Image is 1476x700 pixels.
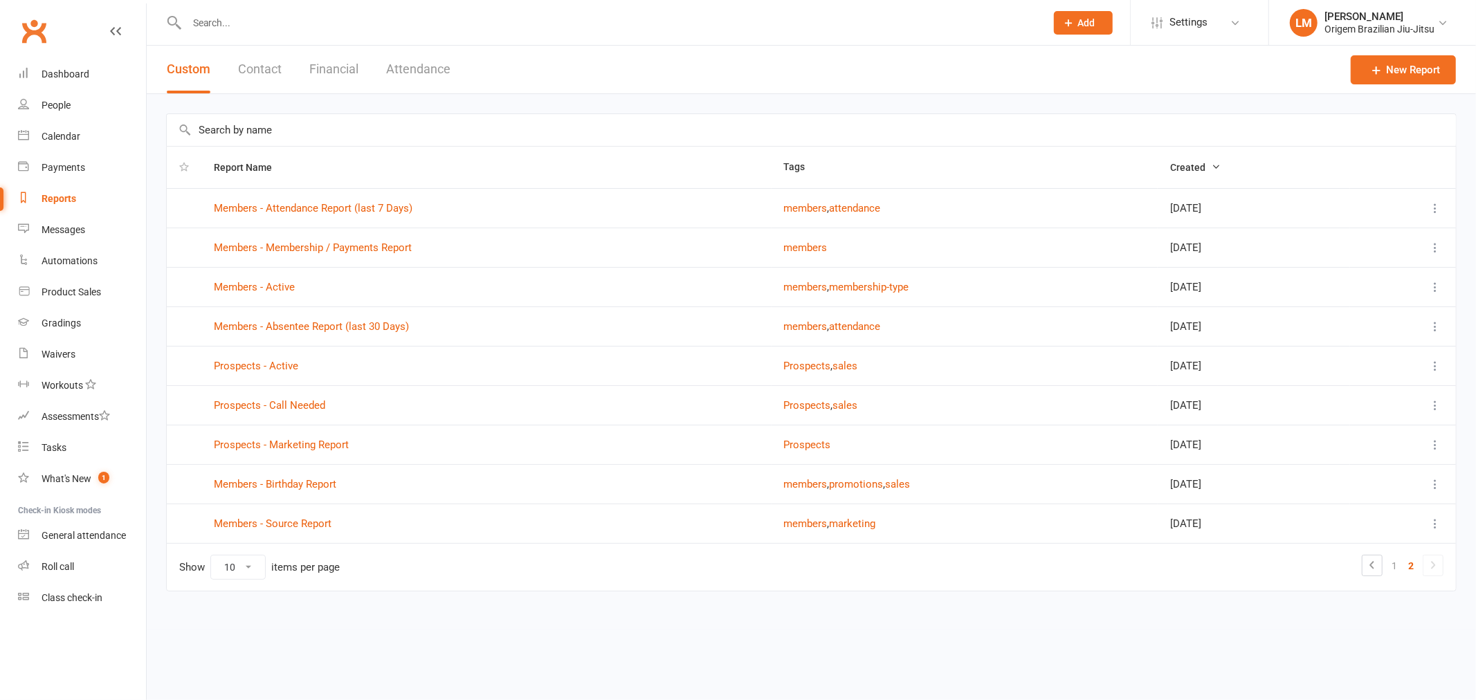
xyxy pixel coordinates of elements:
[833,397,858,414] button: sales
[18,183,146,214] a: Reports
[17,14,51,48] a: Clubworx
[18,463,146,495] a: What's New1
[18,246,146,277] a: Automations
[784,476,828,492] button: members
[1386,556,1403,575] a: 1
[18,308,146,339] a: Gradings
[828,281,830,293] span: ,
[42,224,85,235] div: Messages
[1324,10,1434,23] div: [PERSON_NAME]
[18,214,146,246] a: Messages
[784,358,831,374] button: Prospects
[828,478,830,490] span: ,
[1158,346,1350,385] td: [DATE]
[214,360,298,372] a: Prospects - Active
[179,555,340,580] div: Show
[214,478,336,490] a: Members - Birthday Report
[1351,55,1456,84] a: New Report
[214,202,412,214] a: Members - Attendance Report (last 7 Days)
[784,200,828,217] button: members
[784,515,828,532] button: members
[1158,504,1350,543] td: [DATE]
[784,318,828,335] button: members
[831,399,833,412] span: ,
[42,193,76,204] div: Reports
[1158,306,1350,346] td: [DATE]
[830,318,881,335] button: attendance
[828,202,830,214] span: ,
[1324,23,1434,35] div: Origem Brazilian Jiu-Jitsu
[42,68,89,80] div: Dashboard
[1158,267,1350,306] td: [DATE]
[42,349,75,360] div: Waivers
[1158,425,1350,464] td: [DATE]
[830,476,884,492] button: promotions
[828,517,830,530] span: ,
[214,241,412,254] a: Members - Membership / Payments Report
[18,339,146,370] a: Waivers
[214,159,287,176] button: Report Name
[42,411,110,422] div: Assessments
[830,279,909,295] button: membership-type
[1403,556,1419,575] a: 2
[42,442,66,453] div: Tasks
[1290,9,1318,37] div: LM
[833,358,858,374] button: sales
[828,320,830,333] span: ,
[167,46,210,93] button: Custom
[214,399,325,412] a: Prospects - Call Needed
[18,432,146,463] a: Tasks
[42,317,81,329] div: Gradings
[42,530,126,541] div: General attendance
[18,370,146,401] a: Workouts
[1054,11,1113,35] button: Add
[42,380,83,391] div: Workouts
[1158,188,1350,228] td: [DATE]
[886,476,911,492] button: sales
[214,162,287,173] span: Report Name
[1158,464,1350,504] td: [DATE]
[18,59,146,90] a: Dashboard
[214,281,295,293] a: Members - Active
[18,90,146,121] a: People
[42,100,71,111] div: People
[1158,385,1350,425] td: [DATE]
[42,286,101,297] div: Product Sales
[42,561,74,572] div: Roll call
[183,13,1036,33] input: Search...
[238,46,282,93] button: Contact
[18,152,146,183] a: Payments
[42,473,91,484] div: What's New
[18,582,146,614] a: Class kiosk mode
[18,121,146,152] a: Calendar
[309,46,358,93] button: Financial
[271,562,340,573] div: items per page
[18,277,146,308] a: Product Sales
[1158,228,1350,267] td: [DATE]
[784,436,831,453] button: Prospects
[830,200,881,217] button: attendance
[884,478,886,490] span: ,
[1078,17,1095,28] span: Add
[214,517,331,530] a: Members - Source Report
[98,472,109,483] span: 1
[42,592,102,603] div: Class check-in
[18,520,146,551] a: General attendance kiosk mode
[214,320,409,333] a: Members - Absentee Report (last 30 Days)
[831,360,833,372] span: ,
[42,131,80,142] div: Calendar
[167,114,1456,146] input: Search by name
[784,397,831,414] button: Prospects
[42,255,98,266] div: Automations
[784,239,828,256] button: members
[1169,7,1208,38] span: Settings
[18,551,146,582] a: Roll call
[1170,159,1221,176] button: Created
[772,147,1158,188] th: Tags
[784,279,828,295] button: members
[18,401,146,432] a: Assessments
[1170,162,1221,173] span: Created
[386,46,450,93] button: Attendance
[42,162,85,173] div: Payments
[214,439,349,451] a: Prospects - Marketing Report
